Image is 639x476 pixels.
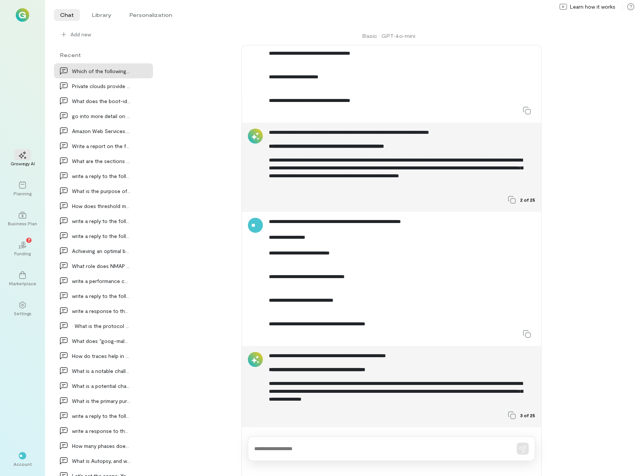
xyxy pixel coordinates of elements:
span: 3 of 25 [520,412,535,418]
div: What is a notable challenge associated with cloud… [72,367,130,375]
div: Which of the following is NOT a fundamental under… [72,67,130,75]
li: Personalization [123,9,178,21]
div: Funding [14,250,31,256]
div: write a reply to the following to include a new f… [72,292,130,300]
li: Library [86,9,117,21]
div: Planning [13,190,31,196]
div: write a response to the following to include a fa… [72,307,130,315]
div: write a performance comments for an ITNC in the N… [72,277,130,285]
div: What is a potential challenge in cloud investigat… [72,382,130,390]
div: What does the boot-id represent in the systemd jo… [72,97,130,105]
div: Account [13,461,32,467]
div: write a reply to the following to include a new f… [72,217,130,225]
div: Business Plan [8,220,37,226]
div: What is the primary purpose of chkrootkit and rkh… [72,397,130,405]
div: What role does NMAP play in incident response pro… [72,262,130,270]
div: What is Autopsy, and what is its primary purpose… [72,457,130,465]
div: What are the sections of the syslog file? How wou… [72,157,130,165]
div: Settings [14,310,31,316]
div: Write a report on the following: Network Monitori… [72,142,130,150]
a: Business Plan [9,205,36,232]
span: Add new [70,31,147,38]
li: Chat [54,9,80,21]
div: How do traces help in understanding system behavi… [72,352,130,360]
div: Marketplace [9,280,36,286]
div: How does threshold monitoring work in anomaly det… [72,202,130,210]
div: • What is the protocol SSDP? Why would it be good… [72,322,130,330]
div: write a response to the following to include a fa… [72,427,130,435]
a: Settings [9,295,36,322]
div: How many phases does the Abstract Digital Forensi… [72,442,130,450]
div: go into more detail on the following and provide… [72,112,130,120]
span: 7 [28,237,30,243]
div: Achieving an optimal balance between security and… [72,247,130,255]
div: Recent [54,51,153,59]
div: Amazon Web Services. (2023). Security in the AWS… [72,127,130,135]
a: Funding [9,235,36,262]
div: What does “goog-malware-shavar” mean inside the T… [72,337,130,345]
span: Learn how it works [570,3,615,10]
div: write a reply to the following to include a fact… [72,412,130,420]
a: Planning [9,175,36,202]
span: 2 of 25 [520,197,535,203]
div: write a reply to the following and include What a… [72,172,130,180]
div: What is the purpose of SNORT rules in an Intrusio… [72,187,130,195]
div: Private clouds provide exclusive use by a single… [72,82,130,90]
a: Marketplace [9,265,36,292]
div: Growegy AI [10,160,35,166]
a: Growegy AI [9,145,36,172]
div: write a reply to the following to include a fact… [72,232,130,240]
